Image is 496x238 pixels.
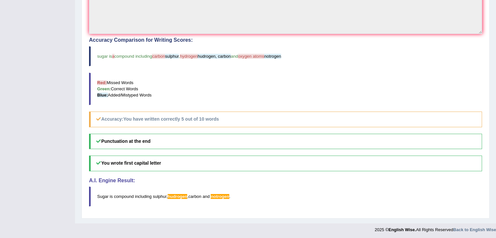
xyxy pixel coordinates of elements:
span: oxygen atoms [238,54,264,59]
b: Red: [97,80,107,85]
span: hydrogen [180,54,198,59]
span: , [179,54,180,59]
b: You have written correctly 5 out of 10 words [123,116,219,122]
span: carbon [188,194,202,199]
span: sulphur [153,194,167,199]
b: Blue: [97,93,108,97]
span: Possible spelling mistake found. (did you mean: nitrogen) [211,194,229,199]
span: hudrogen, carbon [198,54,231,59]
span: carbon [152,54,165,59]
span: Possible spelling mistake found. (did you mean: hydrogen) [168,194,187,199]
span: Sugar [97,194,109,199]
h4: A.I. Engine Result: [89,178,482,184]
h5: Accuracy: [89,112,482,127]
span: notrogen [264,54,281,59]
span: sugar is [97,54,112,59]
span: and [231,54,238,59]
b: Green: [97,86,111,91]
span: compound [114,194,134,199]
blockquote: Missed Words Correct Words Added/Mistyped Words [89,73,482,105]
span: compound including [114,54,152,59]
span: including [135,194,152,199]
h5: Punctuation at the end [89,134,482,149]
span: and [203,194,210,199]
blockquote: , , . [89,186,482,206]
a: Back to English Wise [453,227,496,232]
span: is [110,194,113,199]
span: a [112,54,114,59]
h4: Accuracy Comparison for Writing Scores: [89,37,482,43]
h5: You wrote first capital letter [89,156,482,171]
div: 2025 © All Rights Reserved [375,223,496,233]
span: sulphur [165,54,179,59]
strong: English Wise. [388,227,416,232]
